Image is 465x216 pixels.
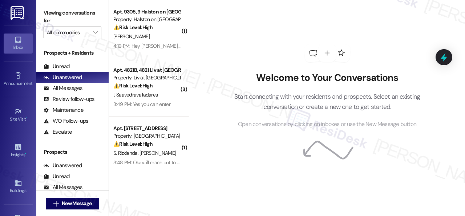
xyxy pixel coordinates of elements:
div: Unread [44,173,70,180]
div: Apt. 4821B, 4821 Liv at [GEOGRAPHIC_DATA] [113,66,181,74]
a: Site Visit • [4,105,33,125]
div: Escalate [44,128,72,136]
div: Apt. 9305, 9 Halston on [GEOGRAPHIC_DATA] [113,8,181,16]
input: All communities [47,27,90,38]
div: Prospects [36,148,109,156]
p: Start connecting with your residents and prospects. Select an existing conversation or create a n... [223,91,431,112]
div: Maintenance [44,106,84,114]
h2: Welcome to Your Conversations [223,72,431,84]
span: • [26,115,27,121]
div: All Messages [44,85,82,92]
div: Review follow-ups [44,95,94,103]
span: [PERSON_NAME] [139,150,176,156]
span: I. Saavedravalladares [113,91,158,98]
div: Unanswered [44,74,82,81]
a: Inbox [4,34,33,53]
div: Property: Halston on [GEOGRAPHIC_DATA] [113,16,181,23]
span: • [32,80,33,85]
strong: ⚠️ Risk Level: High [113,24,153,31]
div: Property: Liv at [GEOGRAPHIC_DATA] [113,74,181,82]
div: All Messages [44,184,82,191]
div: Property: [GEOGRAPHIC_DATA] [113,132,181,140]
span: • [25,151,26,156]
span: Open conversations by clicking on inboxes or use the New Message button [238,120,416,129]
strong: ⚠️ Risk Level: High [113,141,153,147]
div: Unread [44,63,70,70]
i:  [93,30,97,35]
img: ResiDesk Logo [11,6,25,20]
div: WO Follow-ups [44,117,88,125]
span: S. Rizkianda [113,150,139,156]
div: Prospects + Residents [36,49,109,57]
span: [PERSON_NAME] [113,33,150,40]
strong: ⚠️ Risk Level: High [113,82,153,89]
label: Viewing conversations for [44,7,101,27]
button: New Message [46,198,100,209]
a: Insights • [4,141,33,161]
div: Apt. [STREET_ADDRESS] [113,125,181,132]
i:  [53,201,59,207]
div: 3:49 PM: Yes you can enter [113,101,170,107]
a: Buildings [4,177,33,196]
div: Unanswered [44,162,82,169]
div: 3:48 PM: Okay, i'll reach out to them. Thanks for the update! [113,159,238,166]
span: New Message [62,200,92,207]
